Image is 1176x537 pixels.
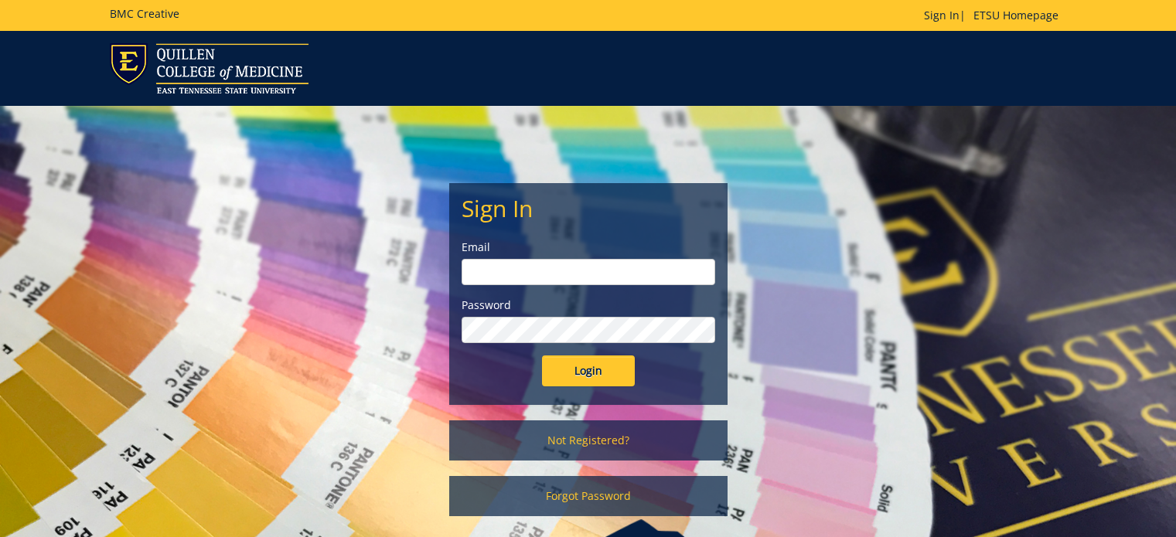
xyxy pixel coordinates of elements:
label: Password [462,297,715,313]
a: Sign In [924,8,960,22]
input: Login [542,355,635,386]
a: ETSU Homepage [966,8,1066,22]
a: Not Registered? [449,420,728,461]
h5: BMC Creative [110,8,179,19]
img: ETSU logo [110,43,308,93]
p: | [924,8,1066,23]
label: Email [462,240,715,255]
h2: Sign In [462,195,715,221]
a: Forgot Password [449,476,728,516]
